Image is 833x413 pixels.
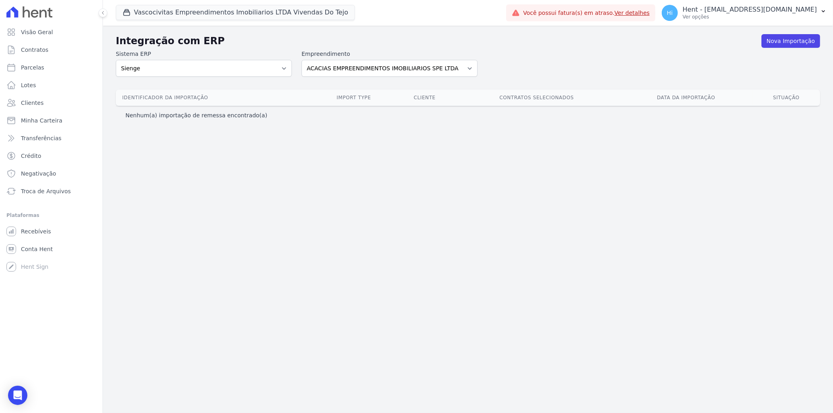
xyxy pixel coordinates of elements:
[523,9,650,17] span: Você possui fatura(s) em atraso.
[453,90,620,106] th: Contratos Selecionados
[753,90,820,106] th: Situação
[3,183,99,199] a: Troca de Arquivos
[3,42,99,58] a: Contratos
[3,166,99,182] a: Negativação
[396,90,453,106] th: Cliente
[3,95,99,111] a: Clientes
[667,10,673,16] span: Hi
[116,34,761,48] h2: Integração com ERP
[125,111,267,119] p: Nenhum(a) importação de remessa encontrado(a)
[3,223,99,239] a: Recebíveis
[3,241,99,257] a: Conta Hent
[3,130,99,146] a: Transferências
[21,28,53,36] span: Visão Geral
[3,59,99,76] a: Parcelas
[620,90,752,106] th: Data da Importação
[655,2,833,24] button: Hi Hent - [EMAIL_ADDRESS][DOMAIN_NAME] Ver opções
[3,24,99,40] a: Visão Geral
[3,148,99,164] a: Crédito
[683,6,817,14] p: Hent - [EMAIL_ADDRESS][DOMAIN_NAME]
[6,211,96,220] div: Plataformas
[3,77,99,93] a: Lotes
[21,63,44,72] span: Parcelas
[21,81,36,89] span: Lotes
[21,152,41,160] span: Crédito
[302,50,478,58] label: Empreendimento
[116,50,292,58] label: Sistema ERP
[21,170,56,178] span: Negativação
[21,117,62,125] span: Minha Carteira
[21,227,51,235] span: Recebíveis
[116,90,312,106] th: Identificador da Importação
[3,112,99,129] a: Minha Carteira
[312,90,396,106] th: Import type
[21,187,71,195] span: Troca de Arquivos
[21,134,62,142] span: Transferências
[21,245,53,253] span: Conta Hent
[683,14,817,20] p: Ver opções
[8,386,27,405] div: Open Intercom Messenger
[614,10,650,16] a: Ver detalhes
[761,34,820,48] a: Nova Importação
[116,5,355,20] button: Vascocivitas Empreendimentos Imobiliarios LTDA Vivendas Do Tejo
[21,46,48,54] span: Contratos
[21,99,43,107] span: Clientes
